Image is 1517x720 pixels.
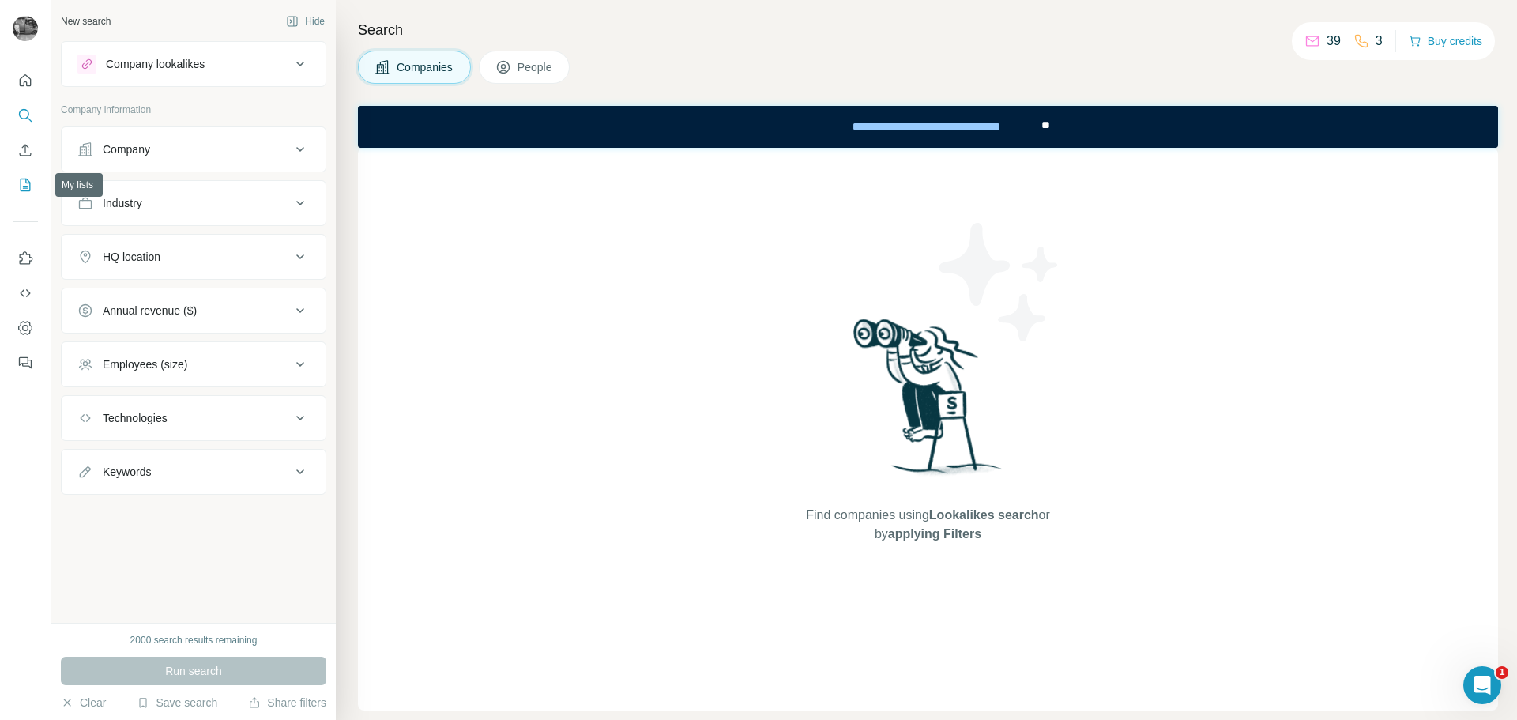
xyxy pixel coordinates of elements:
button: Annual revenue ($) [62,292,326,330]
div: Company lookalikes [106,56,205,72]
iframe: Banner [358,106,1498,148]
span: Find companies using or by [801,506,1054,544]
div: Keywords [103,464,151,480]
div: New search [61,14,111,28]
button: Save search [137,695,217,711]
h4: Search [358,19,1498,41]
p: 3 [1376,32,1383,51]
button: Dashboard [13,314,38,342]
p: Company information [61,103,326,117]
img: Surfe Illustration - Stars [928,211,1071,353]
button: Enrich CSV [13,136,38,164]
button: Search [13,101,38,130]
button: Industry [62,184,326,222]
span: Lookalikes search [929,508,1039,522]
button: Feedback [13,349,38,377]
div: HQ location [103,249,160,265]
button: Employees (size) [62,345,326,383]
span: Companies [397,59,454,75]
button: Keywords [62,453,326,491]
button: Company [62,130,326,168]
img: Avatar [13,16,38,41]
span: 1 [1496,666,1508,679]
button: Buy credits [1409,30,1482,52]
button: Hide [275,9,336,33]
iframe: Intercom live chat [1463,666,1501,704]
span: People [518,59,554,75]
div: Technologies [103,410,168,426]
button: Technologies [62,399,326,437]
button: My lists [13,171,38,199]
div: Company [103,141,150,157]
button: HQ location [62,238,326,276]
button: Company lookalikes [62,45,326,83]
button: Clear [61,695,106,711]
div: Employees (size) [103,356,187,372]
button: Quick start [13,66,38,95]
button: Use Surfe API [13,279,38,307]
img: Surfe Illustration - Woman searching with binoculars [846,315,1011,491]
div: Industry [103,195,142,211]
span: applying Filters [888,527,981,541]
p: 39 [1327,32,1341,51]
div: 2000 search results remaining [130,633,258,647]
button: Share filters [248,695,326,711]
div: Annual revenue ($) [103,303,197,319]
button: Use Surfe on LinkedIn [13,244,38,273]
